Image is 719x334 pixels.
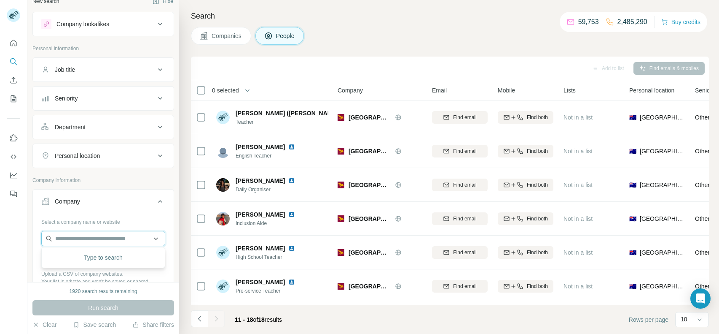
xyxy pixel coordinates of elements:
[563,148,593,155] span: Not in a list
[338,86,363,95] span: Company
[629,181,636,189] span: 🇦🇺
[236,210,285,219] span: [PERSON_NAME]
[695,86,718,95] span: Seniority
[236,220,305,227] span: Inclusion Aide
[43,249,163,266] div: Type to search
[453,249,476,256] span: Find email
[527,249,548,256] span: Find both
[212,86,239,95] span: 0 selected
[349,113,391,122] span: [GEOGRAPHIC_DATA]
[640,215,685,223] span: [GEOGRAPHIC_DATA]
[41,278,165,285] p: Your list is private and won't be saved or shared.
[349,215,391,223] span: [GEOGRAPHIC_DATA]
[235,316,253,323] span: 11 - 18
[338,249,344,256] img: Logo of Fitzroy High School
[690,288,711,309] div: Open Intercom Messenger
[338,215,344,222] img: Logo of Fitzroy High School
[191,310,208,327] button: Navigate to previous page
[33,117,174,137] button: Department
[629,86,674,95] span: Personal location
[453,114,476,121] span: Find email
[288,245,295,252] img: LinkedIn logo
[32,177,174,184] p: Company information
[349,181,391,189] span: [GEOGRAPHIC_DATA]
[288,177,295,184] img: LinkedIn logo
[73,320,116,329] button: Save search
[527,215,548,223] span: Find both
[288,144,295,150] img: LinkedIn logo
[7,149,20,164] button: Use Surfe API
[236,186,305,193] span: Daily Organiser
[236,287,305,295] span: Pre-service Teacher
[33,146,174,166] button: Personal location
[338,148,344,155] img: Logo of Fitzroy High School
[55,197,80,206] div: Company
[695,283,710,290] span: Other
[498,246,553,259] button: Find both
[338,182,344,188] img: Logo of Fitzroy High School
[695,249,710,256] span: Other
[70,288,137,295] div: 1920 search results remaining
[216,178,230,192] img: Avatar
[695,114,710,121] span: Other
[432,86,447,95] span: Email
[349,147,391,155] span: [GEOGRAPHIC_DATA]
[349,248,391,257] span: [GEOGRAPHIC_DATA]
[32,320,56,329] button: Clear
[453,181,476,189] span: Find email
[7,73,20,88] button: Enrich CSV
[498,280,553,293] button: Find both
[55,65,75,74] div: Job title
[432,145,488,157] button: Find email
[432,179,488,191] button: Find email
[453,282,476,290] span: Find email
[338,114,344,121] img: Logo of Fitzroy High School
[236,244,285,253] span: [PERSON_NAME]
[7,186,20,201] button: Feedback
[7,91,20,106] button: My lists
[578,17,599,27] p: 59,753
[236,152,305,160] span: English Teacher
[695,182,710,188] span: Other
[338,283,344,290] img: Logo of Fitzroy High School
[216,246,230,259] img: Avatar
[32,45,174,52] p: Personal information
[498,179,553,191] button: Find both
[629,315,668,324] span: Rows per page
[640,147,685,155] span: [GEOGRAPHIC_DATA]
[617,17,647,27] p: 2,485,290
[253,316,258,323] span: of
[453,215,476,223] span: Find email
[236,118,328,126] span: Teacher
[7,54,20,69] button: Search
[216,144,230,158] img: Avatar
[216,280,230,293] img: Avatar
[236,253,305,261] span: High School Teacher
[563,86,576,95] span: Lists
[236,109,340,117] span: [PERSON_NAME] ([PERSON_NAME])
[55,152,100,160] div: Personal location
[563,182,593,188] span: Not in a list
[498,145,553,157] button: Find both
[453,147,476,155] span: Find email
[498,86,515,95] span: Mobile
[629,147,636,155] span: 🇦🇺
[258,316,265,323] span: 18
[33,14,174,34] button: Company lookalikes
[41,270,165,278] p: Upload a CSV of company websites.
[235,316,282,323] span: results
[640,248,685,257] span: [GEOGRAPHIC_DATA]
[236,143,285,151] span: [PERSON_NAME]
[629,248,636,257] span: 🇦🇺
[661,16,700,28] button: Buy credits
[629,215,636,223] span: 🇦🇺
[563,114,593,121] span: Not in a list
[563,283,593,290] span: Not in a list
[432,212,488,225] button: Find email
[640,113,685,122] span: [GEOGRAPHIC_DATA]
[527,114,548,121] span: Find both
[681,315,687,323] p: 10
[629,282,636,291] span: 🇦🇺
[498,111,553,124] button: Find both
[695,148,710,155] span: Other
